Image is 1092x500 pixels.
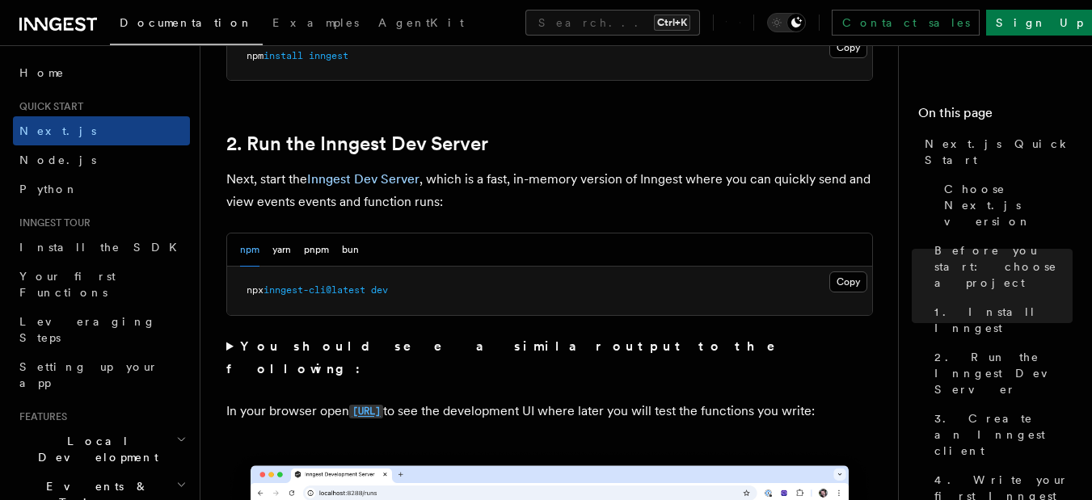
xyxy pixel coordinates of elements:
span: inngest-cli@latest [264,284,365,296]
a: Setting up your app [13,352,190,397]
a: 3. Create an Inngest client [928,404,1073,465]
code: [URL] [349,405,383,418]
span: Python [19,183,78,195]
span: 3. Create an Inngest client [934,410,1073,459]
a: 2. Run the Inngest Dev Server [226,132,488,155]
button: bun [342,233,359,267]
span: npm [247,50,264,61]
span: AgentKit [378,16,464,29]
a: Inngest Dev Server [307,171,420,187]
a: AgentKit [369,5,474,44]
button: Local Development [13,426,190,472]
span: Documentation [120,16,253,29]
span: inngest [309,50,348,61]
span: Setting up your app [19,360,158,389]
a: Contact sales [832,10,980,36]
span: Next.js [19,124,96,137]
span: Home [19,65,65,81]
span: dev [371,284,388,296]
span: npx [247,284,264,296]
a: Examples [263,5,369,44]
a: Python [13,174,190,204]
span: Local Development [13,433,176,465]
span: Your first Functions [19,270,116,299]
kbd: Ctrl+K [654,15,690,31]
summary: You should see a similar output to the following: [226,335,873,380]
a: Home [13,58,190,87]
strong: You should see a similar output to the following: [226,338,798,376]
button: Copy [829,37,867,58]
span: Choose Next.js version [944,181,1073,229]
span: Install the SDK [19,241,187,254]
span: Next.js Quick Start [925,136,1073,168]
a: Your first Functions [13,262,190,307]
a: 2. Run the Inngest Dev Server [928,342,1073,404]
span: 2. Run the Inngest Dev Server [934,349,1073,397]
span: Examples [272,16,359,29]
span: Before you start: choose a project [934,242,1073,291]
p: In your browser open to see the development UI where later you will test the functions you write: [226,400,873,423]
a: Leveraging Steps [13,307,190,352]
h4: On this page [918,103,1073,129]
a: 1. Install Inngest [928,297,1073,342]
p: Next, start the , which is a fast, in-memory version of Inngest where you can quickly send and vi... [226,168,873,213]
span: 1. Install Inngest [934,304,1073,336]
span: Quick start [13,100,83,113]
a: Install the SDK [13,233,190,262]
a: Node.js [13,145,190,174]
button: Search...Ctrl+K [525,10,700,36]
span: Features [13,410,67,423]
span: install [264,50,303,61]
span: Leveraging Steps [19,315,156,344]
button: npm [240,233,259,267]
a: Next.js Quick Start [918,129,1073,174]
button: pnpm [304,233,329,267]
a: Before you start: choose a project [928,236,1073,297]
a: Next.js [13,116,190,145]
span: Node.js [19,153,96,166]
span: Inngest tour [13,216,91,229]
button: Copy [829,271,867,292]
button: yarn [272,233,291,267]
button: Toggle dark mode [767,13,806,32]
a: Documentation [110,5,263,45]
a: Choose Next.js version [938,174,1073,236]
a: [URL] [349,403,383,418]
